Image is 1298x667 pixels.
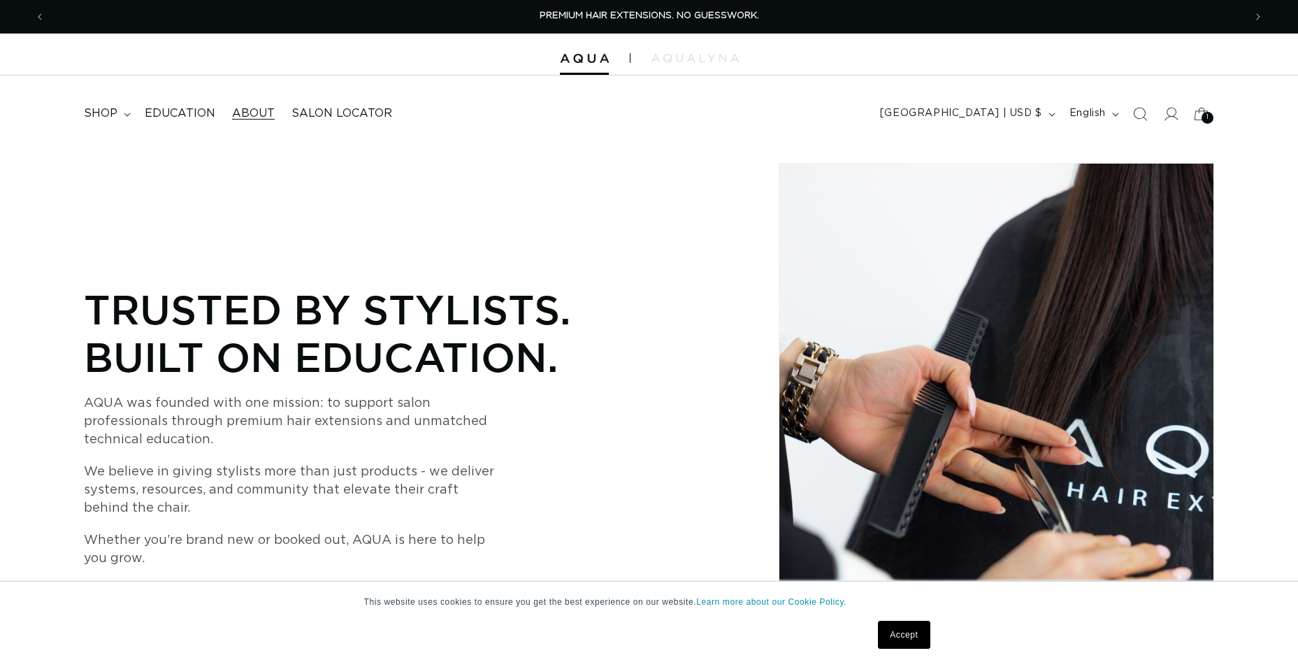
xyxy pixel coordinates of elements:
span: Education [145,106,215,121]
button: Previous announcement [24,3,55,30]
a: Education [136,98,224,129]
summary: shop [75,98,136,129]
button: [GEOGRAPHIC_DATA] | USD $ [872,101,1061,127]
a: Salon Locator [283,98,401,129]
span: About [232,106,275,121]
a: Learn more about our Cookie Policy. [696,597,846,607]
p: AQUA was founded with one mission: to support salon professionals through premium hair extensions... [84,394,503,449]
p: We believe in giving stylists more than just products - we deliver systems, resources, and commun... [84,463,503,517]
p: This website uses cookies to ensure you get the best experience on our website. [364,596,935,608]
span: shop [84,106,117,121]
a: About [224,98,283,129]
span: English [1069,106,1106,121]
span: PREMIUM HAIR EXTENSIONS. NO GUESSWORK. [540,11,759,20]
summary: Search [1125,99,1155,129]
span: [GEOGRAPHIC_DATA] | USD $ [880,106,1042,121]
img: Aqua Hair Extensions [560,54,609,64]
button: Next announcement [1243,3,1274,30]
span: Salon Locator [291,106,392,121]
a: Accept [878,621,930,649]
p: Trusted by Stylists. Built on Education. [84,285,615,380]
p: Whether you’re brand new or booked out, AQUA is here to help you grow. [84,531,503,568]
img: aqualyna.com [651,54,739,62]
button: English [1061,101,1125,127]
span: 1 [1206,112,1209,124]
